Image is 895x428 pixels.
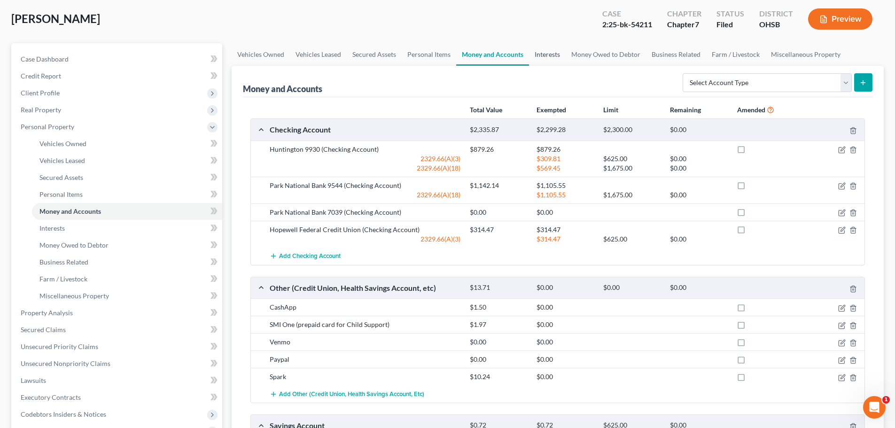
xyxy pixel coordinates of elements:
[603,106,618,114] strong: Limit
[21,393,81,401] span: Executory Contracts
[39,275,87,283] span: Farm / Livestock
[537,106,566,114] strong: Exempted
[13,321,222,338] a: Secured Claims
[13,68,222,85] a: Credit Report
[465,337,532,347] div: $0.00
[13,338,222,355] a: Unsecured Priority Claims
[465,320,532,329] div: $1.97
[39,140,86,148] span: Vehicles Owned
[465,372,532,381] div: $10.24
[665,154,732,163] div: $0.00
[532,154,599,163] div: $309.81
[602,8,652,19] div: Case
[456,43,529,66] a: Money and Accounts
[290,43,347,66] a: Vehicles Leased
[529,43,566,66] a: Interests
[465,145,532,154] div: $879.26
[532,320,599,329] div: $0.00
[265,208,465,217] div: Park National Bank 7039 (Checking Account)
[39,207,101,215] span: Money and Accounts
[665,125,732,134] div: $0.00
[21,123,74,131] span: Personal Property
[695,20,699,29] span: 7
[532,303,599,312] div: $0.00
[279,253,341,260] span: Add Checking Account
[265,337,465,347] div: Venmo
[39,292,109,300] span: Miscellaneous Property
[21,342,98,350] span: Unsecured Priority Claims
[32,271,222,288] a: Farm / Livestock
[265,181,465,190] div: Park National Bank 9544 (Checking Account)
[265,283,465,293] div: Other (Credit Union, Health Savings Account, etc)
[599,154,665,163] div: $625.00
[32,220,222,237] a: Interests
[532,190,599,200] div: $1,105.55
[39,190,83,198] span: Personal Items
[32,169,222,186] a: Secured Assets
[470,106,502,114] strong: Total Value
[566,43,646,66] a: Money Owed to Debtor
[21,106,61,114] span: Real Property
[532,181,599,190] div: $1,105.55
[265,145,465,154] div: Huntington 9930 (Checking Account)
[532,337,599,347] div: $0.00
[532,208,599,217] div: $0.00
[599,283,665,292] div: $0.00
[716,19,744,30] div: Filed
[765,43,846,66] a: Miscellaneous Property
[599,163,665,173] div: $1,675.00
[465,225,532,234] div: $314.47
[39,173,83,181] span: Secured Assets
[21,55,69,63] span: Case Dashboard
[32,237,222,254] a: Money Owed to Debtor
[39,224,65,232] span: Interests
[465,208,532,217] div: $0.00
[665,190,732,200] div: $0.00
[265,190,465,200] div: 2329.66(A)(18)
[599,190,665,200] div: $1,675.00
[665,163,732,173] div: $0.00
[32,254,222,271] a: Business Related
[347,43,402,66] a: Secured Assets
[667,8,701,19] div: Chapter
[13,389,222,406] a: Executory Contracts
[706,43,765,66] a: Farm / Livestock
[13,51,222,68] a: Case Dashboard
[670,106,701,114] strong: Remaining
[243,83,322,94] div: Money and Accounts
[882,396,890,404] span: 1
[39,258,88,266] span: Business Related
[265,303,465,312] div: CashApp
[265,154,465,163] div: 2329.66(A)(3)
[465,355,532,364] div: $0.00
[599,125,665,134] div: $2,300.00
[465,303,532,312] div: $1.50
[265,125,465,134] div: Checking Account
[465,181,532,190] div: $1,142.14
[532,225,599,234] div: $314.47
[21,359,110,367] span: Unsecured Nonpriority Claims
[232,43,290,66] a: Vehicles Owned
[759,19,793,30] div: OHSB
[265,355,465,364] div: Paypal
[402,43,456,66] a: Personal Items
[21,72,61,80] span: Credit Report
[11,12,100,25] span: [PERSON_NAME]
[665,283,732,292] div: $0.00
[39,156,85,164] span: Vehicles Leased
[32,288,222,304] a: Miscellaneous Property
[279,390,424,398] span: Add Other (Credit Union, Health Savings Account, etc)
[21,309,73,317] span: Property Analysis
[21,326,66,334] span: Secured Claims
[667,19,701,30] div: Chapter
[532,372,599,381] div: $0.00
[532,234,599,244] div: $314.47
[13,355,222,372] a: Unsecured Nonpriority Claims
[265,163,465,173] div: 2329.66(A)(18)
[32,152,222,169] a: Vehicles Leased
[808,8,872,30] button: Preview
[13,372,222,389] a: Lawsuits
[532,125,599,134] div: $2,299.28
[270,385,424,403] button: Add Other (Credit Union, Health Savings Account, etc)
[32,186,222,203] a: Personal Items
